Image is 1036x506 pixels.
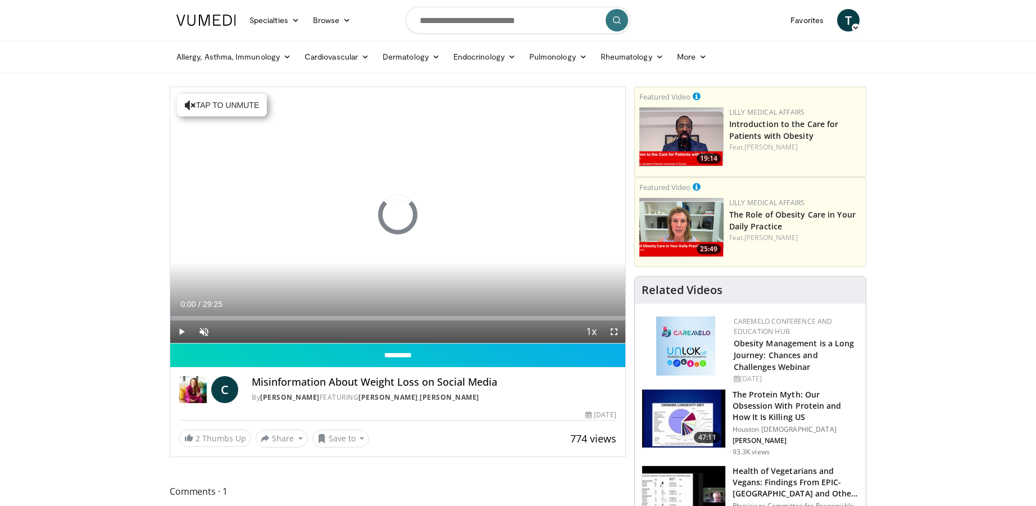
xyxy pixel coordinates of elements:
[697,244,721,254] span: 25:49
[570,432,616,445] span: 774 views
[639,198,724,257] img: e1208b6b-349f-4914-9dd7-f97803bdbf1d.png.150x105_q85_crop-smart_upscale.png
[256,430,308,448] button: Share
[420,392,479,402] a: [PERSON_NAME]
[594,46,670,68] a: Rheumatology
[734,338,855,372] a: Obesity Management is a Long Journey: Chances and Challenges Webinar
[670,46,714,68] a: More
[193,320,215,343] button: Unmute
[176,15,236,26] img: VuMedi Logo
[642,389,859,457] a: 47:11 The Protein Myth: Our Obsession With Protein and How It Is Killing US Houston [DEMOGRAPHIC_...
[729,198,805,207] a: Lilly Medical Affairs
[694,432,721,443] span: 47:11
[376,46,447,68] a: Dermatology
[639,107,724,166] a: 19:14
[179,430,251,447] a: 2 Thumbs Up
[733,389,859,423] h3: The Protein Myth: Our Obsession With Protein and How It Is Killing US
[252,376,616,388] h4: Misinformation About Weight Loss on Social Media
[837,9,860,31] a: T
[603,320,625,343] button: Fullscreen
[733,436,859,445] p: [PERSON_NAME]
[656,317,715,376] img: 45df64a9-a6de-482c-8a90-ada250f7980c.png.150x105_q85_autocrop_double_scale_upscale_version-0.2.jpg
[729,233,861,243] div: Feat.
[306,9,358,31] a: Browse
[170,46,298,68] a: Allergy, Asthma, Immunology
[729,119,839,141] a: Introduction to the Care for Patients with Obesity
[733,466,859,499] h3: Health of Vegetarians and Vegans: Findings From EPIC-[GEOGRAPHIC_DATA] and Othe…
[260,392,320,402] a: [PERSON_NAME]
[639,107,724,166] img: acc2e291-ced4-4dd5-b17b-d06994da28f3.png.150x105_q85_crop-smart_upscale.png
[522,46,594,68] a: Pulmonology
[203,300,222,309] span: 29:25
[170,316,625,320] div: Progress Bar
[642,283,723,297] h4: Related Videos
[196,433,200,444] span: 2
[252,392,616,403] div: By FEATURING ,
[639,198,724,257] a: 25:49
[639,92,690,102] small: Featured Video
[784,9,830,31] a: Favorites
[198,300,201,309] span: /
[744,142,798,152] a: [PERSON_NAME]
[729,107,805,117] a: Lilly Medical Affairs
[243,9,306,31] a: Specialties
[170,87,625,344] video-js: Video Player
[170,484,626,499] span: Comments 1
[585,410,616,420] div: [DATE]
[406,7,630,34] input: Search topics, interventions
[734,374,857,384] div: [DATE]
[170,320,193,343] button: Play
[180,300,196,309] span: 0:00
[580,320,603,343] button: Playback Rate
[733,448,770,457] p: 93.3K views
[642,390,725,448] img: b7b8b05e-5021-418b-a89a-60a270e7cf82.150x105_q85_crop-smart_upscale.jpg
[177,94,267,116] button: Tap to unmute
[447,46,522,68] a: Endocrinology
[729,142,861,152] div: Feat.
[358,392,418,402] a: [PERSON_NAME]
[312,430,370,448] button: Save to
[729,209,856,232] a: The Role of Obesity Care in Your Daily Practice
[697,153,721,164] span: 19:14
[179,376,207,403] img: Dr. Carolynn Francavilla
[639,182,690,192] small: Featured Video
[734,317,833,336] a: CaReMeLO Conference and Education Hub
[744,233,798,242] a: [PERSON_NAME]
[298,46,376,68] a: Cardiovascular
[211,376,238,403] a: C
[733,425,859,434] p: Houston [DEMOGRAPHIC_DATA]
